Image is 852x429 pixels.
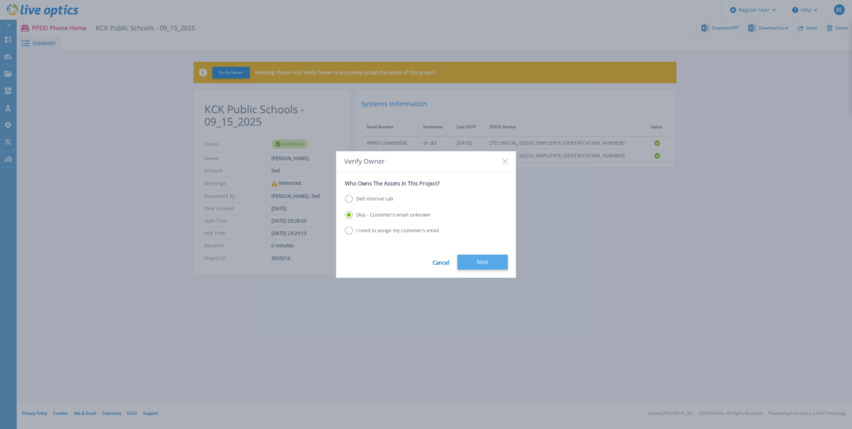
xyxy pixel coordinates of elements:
[344,157,385,165] span: Verify Owner
[345,180,507,187] p: Who Owns The Assets In This Project?
[457,255,508,270] button: Next
[345,227,439,235] label: I need to assign my customer's email
[345,195,393,203] label: Dell Internal Lab
[433,255,449,270] a: Cancel
[345,211,431,219] label: Skip - Customer's email unknown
